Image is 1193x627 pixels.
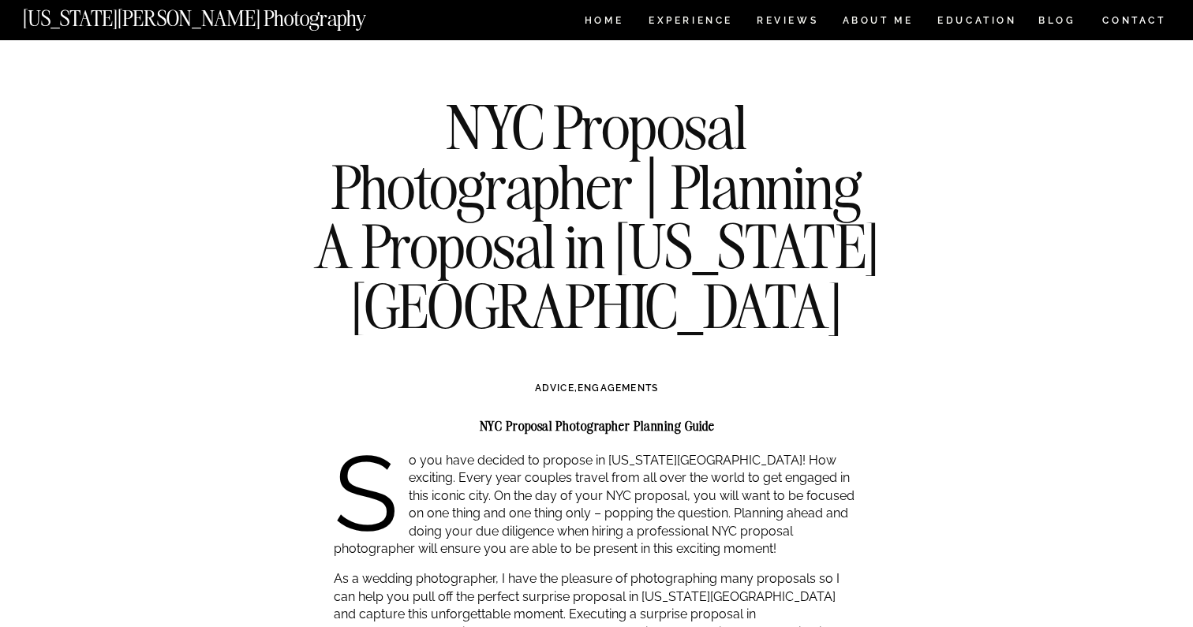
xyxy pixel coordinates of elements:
a: EDUCATION [936,16,1019,29]
a: ABOUT ME [842,16,914,29]
h3: , [367,381,826,395]
a: CONTACT [1101,12,1167,29]
h1: NYC Proposal Photographer | Planning A Proposal in [US_STATE][GEOGRAPHIC_DATA] [310,97,883,335]
strong: NYC Proposal Photographer Planning Guide [480,418,715,434]
p: So you have decided to propose in [US_STATE][GEOGRAPHIC_DATA]! How exciting. Every year couples t... [334,452,860,558]
a: HOME [582,16,626,29]
a: ADVICE [535,383,574,394]
a: ENGAGEMENTS [578,383,658,394]
a: BLOG [1038,16,1076,29]
a: [US_STATE][PERSON_NAME] Photography [23,8,419,21]
a: Experience [649,16,731,29]
a: REVIEWS [757,16,816,29]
